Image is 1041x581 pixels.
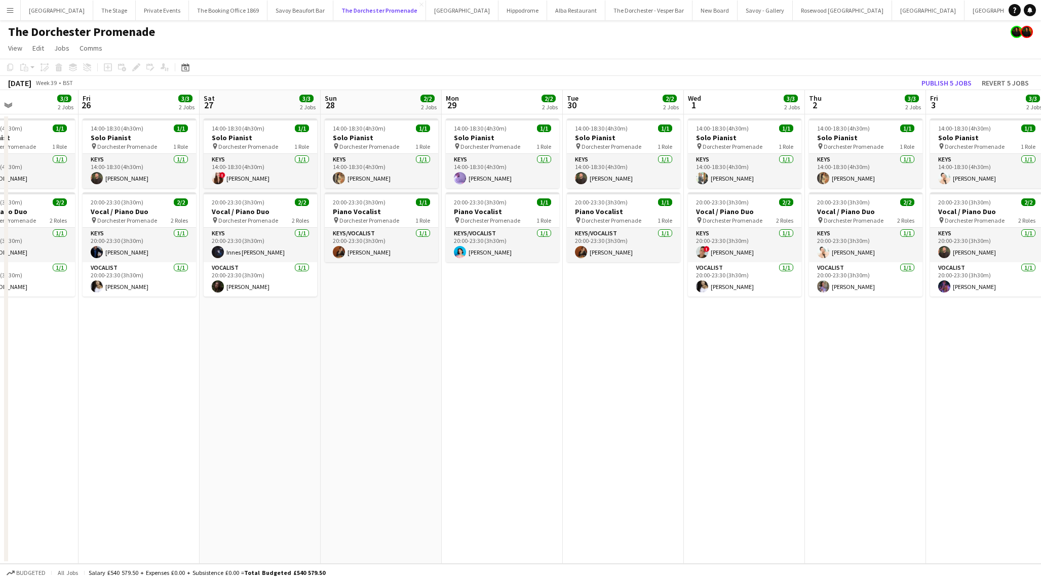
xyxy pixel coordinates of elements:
span: 2/2 [542,95,556,102]
button: [GEOGRAPHIC_DATA] [21,1,93,20]
span: 1 Role [173,143,188,150]
span: 2/2 [420,95,435,102]
div: 20:00-23:30 (3h30m)2/2Vocal / Piano Duo Dorchester Promenade2 RolesKeys1/120:00-23:30 (3h30m)Inne... [204,192,317,297]
h3: Vocal / Piano Duo [83,207,196,216]
app-card-role: Keys1/114:00-18:30 (4h30m)[PERSON_NAME] [809,154,922,188]
span: 30 [565,99,579,111]
h3: Piano Vocalist [325,207,438,216]
span: Dorchester Promenade [582,143,641,150]
button: Publish 5 jobs [917,76,976,90]
span: 20:00-23:30 (3h30m) [454,198,507,206]
app-job-card: 20:00-23:30 (3h30m)1/1Piano Vocalist Dorchester Promenade1 RoleKeys/Vocalist1/120:00-23:30 (3h30m... [325,192,438,262]
button: The Dorchester - Vesper Bar [605,1,692,20]
span: Comms [80,44,102,53]
span: 2 [807,99,822,111]
h3: Solo Pianist [567,133,680,142]
span: 1/1 [537,124,551,132]
span: 1 Role [536,217,551,224]
span: 1 Role [900,143,914,150]
span: 2/2 [174,198,188,206]
div: Salary £540 579.50 + Expenses £0.00 + Subsistence £0.00 = [89,569,325,576]
span: Sat [204,94,215,103]
span: Dorchester Promenade [703,217,762,224]
span: 14:00-18:30 (4h30m) [938,124,991,132]
span: 2 Roles [171,217,188,224]
span: 14:00-18:30 (4h30m) [212,124,264,132]
span: 1/1 [900,124,914,132]
app-job-card: 14:00-18:30 (4h30m)1/1Solo Pianist Dorchester Promenade1 RoleKeys1/114:00-18:30 (4h30m)[PERSON_NAME] [83,118,196,188]
span: 14:00-18:30 (4h30m) [575,124,628,132]
h3: Solo Pianist [446,133,559,142]
span: Dorchester Promenade [218,217,278,224]
app-card-role: Keys1/120:00-23:30 (3h30m)Innes [PERSON_NAME] [204,228,317,262]
span: Fri [83,94,91,103]
button: Savoy - Gallery [738,1,793,20]
span: 1/1 [658,198,672,206]
span: 2 Roles [776,217,793,224]
span: Budgeted [16,569,46,576]
span: 20:00-23:30 (3h30m) [817,198,870,206]
div: 2 Jobs [905,103,921,111]
div: 14:00-18:30 (4h30m)1/1Solo Pianist Dorchester Promenade1 RoleKeys1/114:00-18:30 (4h30m)[PERSON_NAME] [567,118,680,188]
span: Sun [325,94,337,103]
span: Dorchester Promenade [945,143,1005,150]
h1: The Dorchester Promenade [8,24,155,39]
span: Dorchester Promenade [824,143,883,150]
a: Edit [28,41,48,55]
span: Dorchester Promenade [97,217,157,224]
span: Total Budgeted £540 579.50 [244,569,325,576]
span: 3/3 [178,95,192,102]
span: 20:00-23:30 (3h30m) [212,198,264,206]
a: View [4,41,26,55]
span: All jobs [56,569,80,576]
div: 2 Jobs [179,103,195,111]
button: Savoy Beaufort Bar [267,1,333,20]
div: 20:00-23:30 (3h30m)2/2Vocal / Piano Duo Dorchester Promenade2 RolesKeys1/120:00-23:30 (3h30m)[PER... [809,192,922,297]
app-card-role: Keys/Vocalist1/120:00-23:30 (3h30m)[PERSON_NAME] [446,228,559,262]
span: View [8,44,22,53]
span: 3/3 [784,95,798,102]
app-job-card: 14:00-18:30 (4h30m)1/1Solo Pianist Dorchester Promenade1 RoleKeys1/114:00-18:30 (4h30m)[PERSON_NAME] [809,118,922,188]
span: Week 39 [33,79,59,87]
div: 2 Jobs [784,103,800,111]
span: 20:00-23:30 (3h30m) [696,198,749,206]
span: ! [704,246,710,252]
span: 1 Role [52,143,67,150]
button: Revert 5 jobs [978,76,1033,90]
span: 20:00-23:30 (3h30m) [333,198,385,206]
span: 2/2 [295,198,309,206]
app-card-role: Keys1/114:00-18:30 (4h30m)[PERSON_NAME] [446,154,559,188]
app-card-role: Keys1/114:00-18:30 (4h30m)[PERSON_NAME] [325,154,438,188]
span: 2/2 [779,198,793,206]
span: 1/1 [1021,124,1035,132]
span: 1/1 [537,198,551,206]
h3: Solo Pianist [204,133,317,142]
span: Fri [930,94,938,103]
span: 14:00-18:30 (4h30m) [91,124,143,132]
span: 1/1 [658,124,672,132]
span: 20:00-23:30 (3h30m) [575,198,628,206]
span: Edit [32,44,44,53]
span: 1 Role [415,217,430,224]
app-job-card: 20:00-23:30 (3h30m)1/1Piano Vocalist Dorchester Promenade1 RoleKeys/Vocalist1/120:00-23:30 (3h30m... [446,192,559,262]
span: 2/2 [53,198,67,206]
div: 20:00-23:30 (3h30m)1/1Piano Vocalist Dorchester Promenade1 RoleKeys/Vocalist1/120:00-23:30 (3h30m... [567,192,680,262]
span: 1 [686,99,701,111]
app-job-card: 14:00-18:30 (4h30m)1/1Solo Pianist Dorchester Promenade1 RoleKeys1/114:00-18:30 (4h30m)[PERSON_NAME] [688,118,801,188]
span: Dorchester Promenade [218,143,278,150]
div: 2 Jobs [542,103,558,111]
app-job-card: 20:00-23:30 (3h30m)2/2Vocal / Piano Duo Dorchester Promenade2 RolesKeys1/120:00-23:30 (3h30m)[PER... [83,192,196,297]
span: 28 [323,99,337,111]
app-card-role: Keys1/120:00-23:30 (3h30m)[PERSON_NAME] [83,228,196,262]
div: 14:00-18:30 (4h30m)1/1Solo Pianist Dorchester Promenade1 RoleKeys1/114:00-18:30 (4h30m)[PERSON_NAME] [325,118,438,188]
span: Dorchester Promenade [703,143,762,150]
span: 3/3 [905,95,919,102]
app-card-role: Keys1/114:00-18:30 (4h30m)![PERSON_NAME] [204,154,317,188]
span: Dorchester Promenade [460,217,520,224]
span: 14:00-18:30 (4h30m) [454,124,507,132]
span: 1/1 [174,124,188,132]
